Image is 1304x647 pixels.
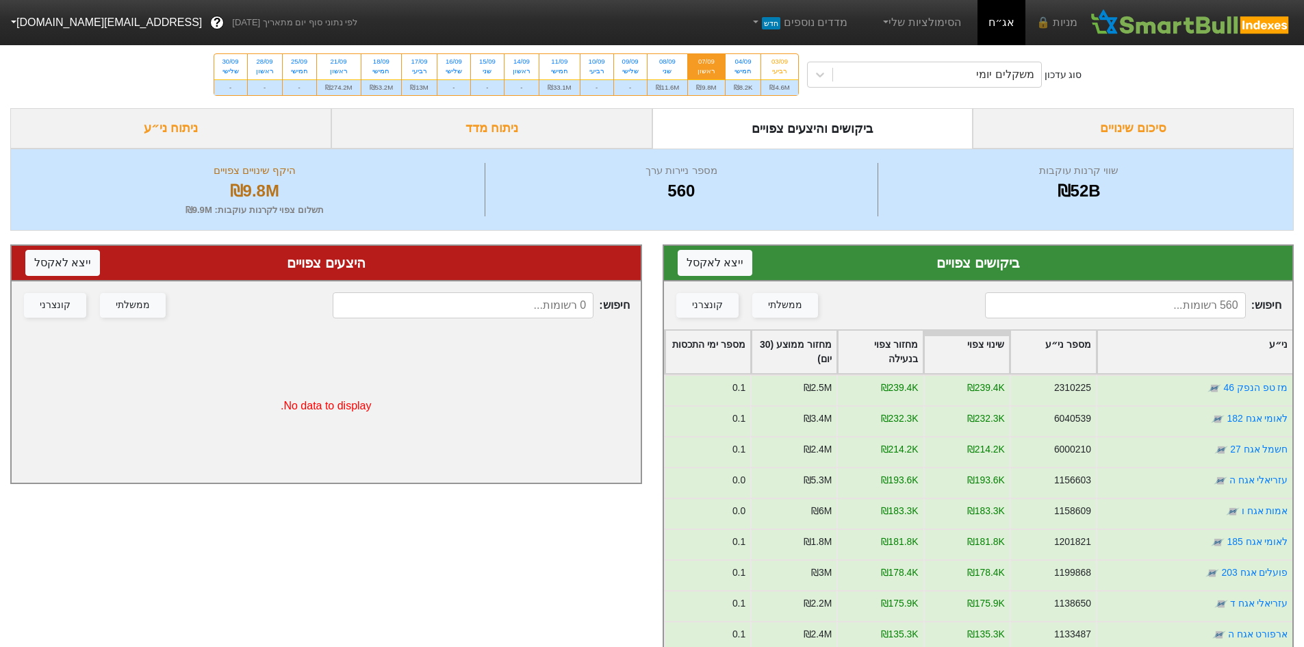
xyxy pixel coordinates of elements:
[1205,566,1219,580] img: tase link
[25,253,627,273] div: היצעים צפויים
[769,66,789,76] div: רביעי
[967,442,1004,457] div: ₪214.2K
[732,566,745,580] div: 0.1
[696,57,716,66] div: 07/09
[1097,331,1292,373] div: Toggle SortBy
[548,57,572,66] div: 11/09
[696,66,716,76] div: ראשון
[803,627,832,642] div: ₪2.4M
[370,57,394,66] div: 18/09
[732,535,745,549] div: 0.1
[880,381,918,395] div: ₪239.4K
[1213,474,1227,487] img: tase link
[548,66,572,76] div: חמישי
[283,79,316,95] div: -
[1088,9,1293,36] img: SmartBull
[479,66,496,76] div: שני
[333,292,629,318] span: חיפוש :
[40,298,71,313] div: קונצרני
[973,108,1294,149] div: סיכום שינויים
[882,179,1276,203] div: ₪52B
[622,66,639,76] div: שלישי
[1241,505,1288,516] a: אמות אגח ו
[291,66,308,76] div: חמישי
[880,535,918,549] div: ₪181.8K
[325,66,353,76] div: ראשון
[924,331,1009,373] div: Toggle SortBy
[1230,444,1288,455] a: חשמל אגח 27
[744,9,853,36] a: מדדים נוספיםחדש
[437,79,470,95] div: -
[688,79,724,95] div: ₪9.8M
[652,108,973,149] div: ביקושים והיצעים צפויים
[317,79,361,95] div: ₪274.2M
[361,79,402,95] div: ₪53.2M
[752,331,836,373] div: Toggle SortBy
[803,535,832,549] div: ₪1.8M
[732,381,745,395] div: 0.1
[622,57,639,66] div: 09/09
[10,108,331,149] div: ניתוח ני״ע
[880,596,918,611] div: ₪175.9K
[25,250,100,276] button: ייצא לאקסל
[967,504,1004,518] div: ₪183.3K
[656,57,680,66] div: 08/09
[762,17,780,29] span: חדש
[1053,627,1090,642] div: 1133487
[880,627,918,642] div: ₪135.3K
[1227,536,1288,547] a: לאומי אגח 185
[732,596,745,611] div: 0.1
[410,57,429,66] div: 17/09
[222,57,239,66] div: 30/09
[732,411,745,426] div: 0.1
[665,331,750,373] div: Toggle SortBy
[256,66,274,76] div: ראשון
[752,293,818,318] button: ממשלתי
[967,535,1004,549] div: ₪181.8K
[479,57,496,66] div: 15/09
[1053,504,1090,518] div: 1158609
[880,411,918,426] div: ₪232.3K
[370,66,394,76] div: חמישי
[875,9,967,36] a: הסימולציות שלי
[446,57,462,66] div: 16/09
[976,66,1034,83] div: משקלים יומי
[100,293,166,318] button: ממשלתי
[12,329,641,483] div: No data to display.
[589,66,605,76] div: רביעי
[967,627,1004,642] div: ₪135.3K
[1214,597,1227,611] img: tase link
[656,66,680,76] div: שני
[768,298,802,313] div: ממשלתי
[28,203,481,217] div: תשלום צפוי לקרנות עוקבות : ₪9.9M
[803,473,832,487] div: ₪5.3M
[985,292,1246,318] input: 560 רשומות...
[880,473,918,487] div: ₪193.6K
[803,442,832,457] div: ₪2.4M
[1214,443,1228,457] img: tase link
[803,596,832,611] div: ₪2.2M
[985,292,1281,318] span: חיפוש :
[248,79,282,95] div: -
[614,79,647,95] div: -
[1053,566,1090,580] div: 1199868
[1211,412,1225,426] img: tase link
[1221,567,1288,578] a: פועלים אגח 203
[967,411,1004,426] div: ₪232.3K
[489,179,875,203] div: 560
[116,298,150,313] div: ממשלתי
[256,57,274,66] div: 28/09
[726,79,761,95] div: ₪8.2K
[589,57,605,66] div: 10/09
[732,473,745,487] div: 0.0
[1010,331,1095,373] div: Toggle SortBy
[28,163,481,179] div: היקף שינויים צפויים
[811,504,832,518] div: ₪6M
[882,163,1276,179] div: שווי קרנות עוקבות
[28,179,481,203] div: ₪9.8M
[1053,381,1090,395] div: 2310225
[1229,474,1288,485] a: עזריאלי אגח ה
[1053,535,1090,549] div: 1201821
[1207,381,1221,395] img: tase link
[1053,596,1090,611] div: 1138650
